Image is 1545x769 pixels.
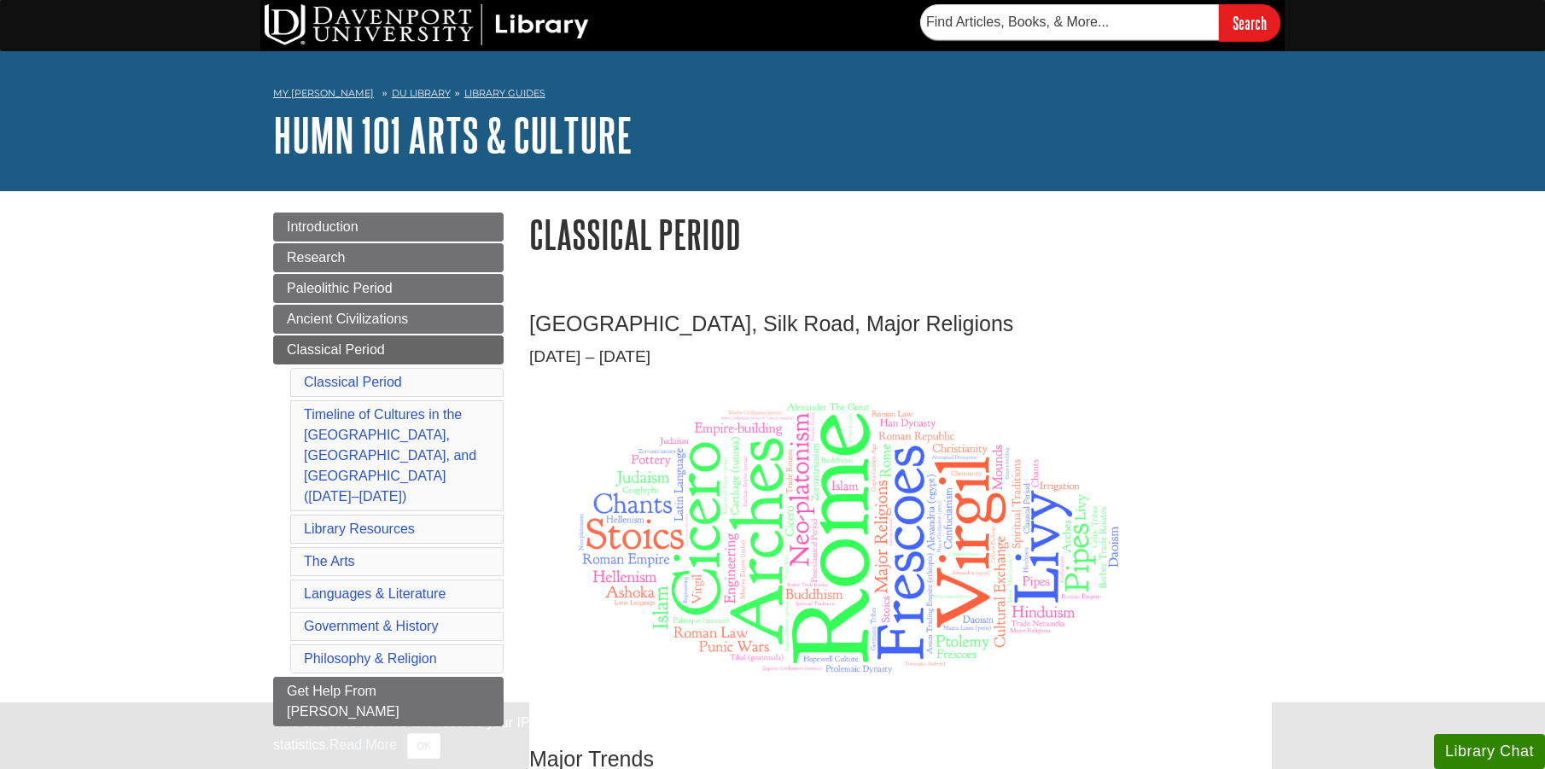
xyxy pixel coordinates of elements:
span: Introduction [287,219,359,234]
a: Government & History [304,619,438,633]
span: Research [287,250,345,265]
a: Classical Period [273,335,504,364]
a: Library Resources [304,521,415,536]
a: DU Library [392,87,451,99]
span: Get Help From [PERSON_NAME] [287,684,399,719]
span: Paleolithic Period [287,281,393,295]
button: Library Chat [1434,734,1545,769]
a: Library Guides [464,87,545,99]
a: Timeline of Cultures in the [GEOGRAPHIC_DATA], [GEOGRAPHIC_DATA], and [GEOGRAPHIC_DATA] ([DATE]–[... [304,407,476,504]
a: Get Help From [PERSON_NAME] [273,677,504,726]
form: Searches DU Library's articles, books, and more [920,4,1280,41]
a: Philosophy & Religion [304,651,437,666]
div: Guide Page Menu [273,213,504,726]
a: HUMN 101 Arts & Culture [273,108,633,161]
p: [DATE] – [DATE] [529,345,1272,370]
nav: breadcrumb [273,82,1272,109]
span: Ancient Civilizations [287,312,408,326]
a: Research [273,243,504,272]
a: Introduction [273,213,504,242]
a: Ancient Civilizations [273,305,504,334]
a: Classical Period [304,375,402,389]
input: Find Articles, Books, & More... [920,4,1219,40]
h3: [GEOGRAPHIC_DATA], Silk Road, Major Religions [529,312,1272,336]
span: Classical Period [287,342,385,357]
input: Search [1219,4,1280,41]
img: DU Library [265,4,589,45]
a: Languages & Literature [304,586,446,601]
a: My [PERSON_NAME] [273,86,374,101]
a: The Arts [304,554,355,568]
a: Paleolithic Period [273,274,504,303]
h1: Classical Period [529,213,1272,256]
